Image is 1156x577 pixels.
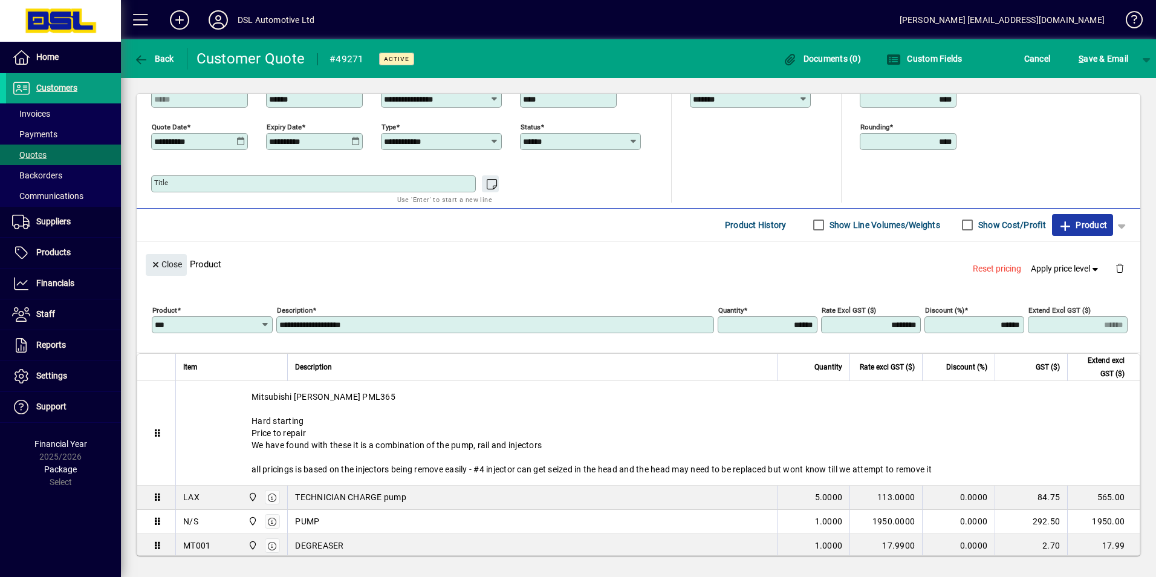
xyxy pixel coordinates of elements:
[134,54,174,64] span: Back
[36,402,67,411] span: Support
[973,262,1021,275] span: Reset pricing
[6,186,121,206] a: Communications
[36,83,77,93] span: Customers
[968,258,1026,279] button: Reset pricing
[815,491,843,503] span: 5.0000
[131,48,177,70] button: Back
[1024,49,1051,68] span: Cancel
[267,122,302,131] mat-label: Expiry date
[1079,49,1128,68] span: ave & Email
[12,109,50,119] span: Invoices
[900,10,1105,30] div: [PERSON_NAME] [EMAIL_ADDRESS][DOMAIN_NAME]
[1058,215,1107,235] span: Product
[6,103,121,124] a: Invoices
[1028,305,1091,314] mat-label: Extend excl GST ($)
[12,129,57,139] span: Payments
[36,278,74,288] span: Financials
[995,510,1067,534] td: 292.50
[720,214,791,236] button: Product History
[36,247,71,257] span: Products
[1075,354,1125,380] span: Extend excl GST ($)
[36,217,71,226] span: Suppliers
[976,219,1046,231] label: Show Cost/Profit
[382,122,396,131] mat-label: Type
[1052,214,1113,236] button: Product
[995,486,1067,510] td: 84.75
[1031,262,1101,275] span: Apply price level
[295,540,343,552] span: DEGREASER
[1036,360,1060,374] span: GST ($)
[725,215,787,235] span: Product History
[183,515,198,527] div: N/S
[183,491,200,503] div: LAX
[857,540,915,552] div: 17.9900
[151,255,182,275] span: Close
[6,42,121,73] a: Home
[922,510,995,534] td: 0.0000
[1021,48,1054,70] button: Cancel
[521,122,541,131] mat-label: Status
[295,515,319,527] span: PUMP
[6,238,121,268] a: Products
[860,122,889,131] mat-label: Rounding
[143,258,190,269] app-page-header-button: Close
[995,534,1067,558] td: 2.70
[718,305,744,314] mat-label: Quantity
[196,49,305,68] div: Customer Quote
[199,9,238,31] button: Profile
[815,540,843,552] span: 1.0000
[137,242,1140,286] div: Product
[883,48,966,70] button: Custom Fields
[782,54,861,64] span: Documents (0)
[6,330,121,360] a: Reports
[121,48,187,70] app-page-header-button: Back
[1073,48,1134,70] button: Save & Email
[6,361,121,391] a: Settings
[6,392,121,422] a: Support
[36,309,55,319] span: Staff
[6,165,121,186] a: Backorders
[814,360,842,374] span: Quantity
[1105,254,1134,283] button: Delete
[384,55,409,63] span: Active
[886,54,963,64] span: Custom Fields
[146,254,187,276] button: Close
[946,360,987,374] span: Discount (%)
[12,171,62,180] span: Backorders
[860,360,915,374] span: Rate excl GST ($)
[1105,262,1134,273] app-page-header-button: Delete
[922,534,995,558] td: 0.0000
[295,491,406,503] span: TECHNICIAN CHARGE pump
[6,207,121,237] a: Suppliers
[277,305,313,314] mat-label: Description
[6,145,121,165] a: Quotes
[822,305,876,314] mat-label: Rate excl GST ($)
[36,340,66,350] span: Reports
[1079,54,1083,64] span: S
[183,540,210,552] div: MT001
[6,124,121,145] a: Payments
[6,269,121,299] a: Financials
[330,50,364,69] div: #49271
[922,486,995,510] td: 0.0000
[397,192,492,206] mat-hint: Use 'Enter' to start a new line
[1117,2,1141,42] a: Knowledge Base
[36,52,59,62] span: Home
[925,305,964,314] mat-label: Discount (%)
[1026,258,1106,279] button: Apply price level
[44,465,77,474] span: Package
[815,515,843,527] span: 1.0000
[857,491,915,503] div: 113.0000
[36,371,67,380] span: Settings
[1067,510,1140,534] td: 1950.00
[176,381,1140,485] div: Mitsubishi [PERSON_NAME] PML365 Hard starting Price to repair We have found with these it is a co...
[154,178,168,187] mat-label: Title
[245,491,259,504] span: Central
[779,48,864,70] button: Documents (0)
[295,360,332,374] span: Description
[160,9,199,31] button: Add
[152,305,177,314] mat-label: Product
[1067,486,1140,510] td: 565.00
[34,439,87,449] span: Financial Year
[183,360,198,374] span: Item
